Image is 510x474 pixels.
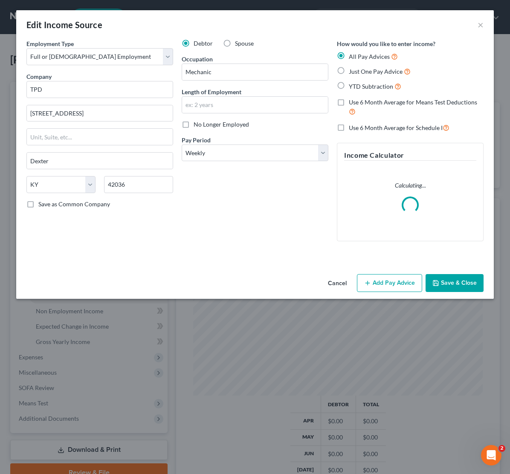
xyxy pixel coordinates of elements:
span: Use 6 Month Average for Schedule I [349,124,443,131]
span: Company [26,73,52,80]
span: Save as Common Company [38,200,110,208]
span: Pay Period [182,136,211,144]
label: Occupation [182,55,213,64]
label: Length of Employment [182,87,241,96]
button: Add Pay Advice [357,274,422,292]
input: ex: 2 years [182,97,328,113]
input: Enter city... [27,153,173,169]
div: Edit Income Source [26,19,102,31]
span: Use 6 Month Average for Means Test Deductions [349,98,477,106]
span: YTD Subtraction [349,83,393,90]
span: No Longer Employed [194,121,249,128]
span: Just One Pay Advice [349,68,403,75]
button: Cancel [321,275,354,292]
button: Save & Close [426,274,484,292]
span: All Pay Advices [349,53,390,60]
p: Calculating... [344,181,476,190]
input: Enter address... [27,105,173,121]
input: -- [182,64,328,80]
input: Search company by name... [26,81,173,98]
input: Unit, Suite, etc... [27,129,173,145]
h5: Income Calculator [344,150,476,161]
input: Enter zip... [104,176,173,193]
span: Spouse [235,40,254,47]
label: How would you like to enter income? [337,39,435,48]
span: Debtor [194,40,213,47]
iframe: Intercom live chat [481,445,501,465]
span: 2 [498,445,505,452]
button: × [478,20,484,30]
span: Employment Type [26,40,74,47]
